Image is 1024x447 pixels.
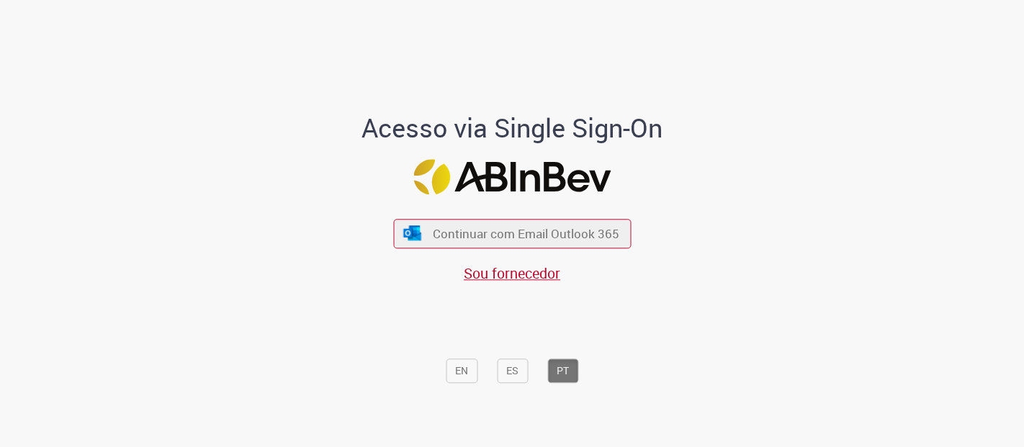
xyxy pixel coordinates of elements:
span: Continuar com Email Outlook 365 [433,225,619,242]
button: ES [497,358,528,383]
img: ícone Azure/Microsoft 360 [403,225,423,240]
h1: Acesso via Single Sign-On [313,114,712,143]
button: PT [547,358,578,383]
button: ícone Azure/Microsoft 360 Continuar com Email Outlook 365 [393,219,631,248]
img: Logo ABInBev [413,160,611,195]
button: EN [446,358,477,383]
a: Sou fornecedor [464,263,560,283]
